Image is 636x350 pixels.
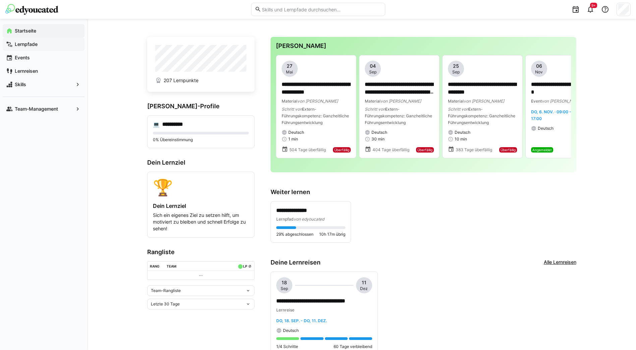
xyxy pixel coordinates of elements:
span: Deutsch [538,126,554,131]
p: Sich ein eigenes Ziel zu setzen hilft, um motiviert zu bleiben und schnell Erfolge zu sehen! [153,212,249,232]
span: Sep [369,69,377,75]
div: LP [243,264,247,268]
a: Alle Lernreisen [544,259,576,266]
p: 0% Übereinstimmung [153,137,249,142]
span: 30 min [371,136,385,142]
span: Do, 18. Sep. - Do, 11. Dez. [276,318,327,323]
span: 11 [362,279,366,286]
span: Schritt von [282,107,302,112]
span: Deutsch [371,130,387,135]
span: Überfällig [417,148,432,152]
h3: Dein Lernziel [147,159,254,166]
span: Sep [281,286,288,291]
span: Extern- Führungskompetenz: Ganzheitliche Führungsentwicklung [365,107,432,125]
span: von edyoucated [294,217,324,222]
span: 404 Tage überfällig [372,147,409,153]
span: Deutsch [283,328,299,333]
p: 1/4 Schritte [276,344,298,349]
h3: [PERSON_NAME] [276,42,571,50]
span: Deutsch [455,130,470,135]
h3: Weiter lernen [271,188,576,196]
span: 9+ [591,3,596,7]
span: 06 [536,63,542,69]
h3: [PERSON_NAME]-Profile [147,103,254,110]
span: 25 [453,63,459,69]
input: Skills und Lernpfade durchsuchen… [261,6,381,12]
span: Überfällig [501,148,516,152]
span: Lernpfad [276,217,294,222]
h3: Rangliste [147,248,254,256]
span: Do, 6. Nov. · 09:00 - Fr, 7. Nov. · 17:00 [531,109,595,121]
a: ø [248,263,251,269]
span: Dez [360,286,368,291]
span: 18 [282,279,287,286]
span: 207 Lernpunkte [164,77,198,84]
span: Extern- Führungskompetenz: Ganzheitliche Führungsentwicklung [282,107,349,125]
span: Schritt von [365,107,385,112]
span: 29% abgeschlossen [276,232,313,237]
span: Event [531,99,542,104]
span: Material [282,99,297,104]
div: Rang [150,264,160,268]
span: 383 Tage überfällig [456,147,492,153]
span: von [PERSON_NAME] [542,99,582,104]
h4: Dein Lernziel [153,202,249,209]
span: 504 Tage überfällig [289,147,326,153]
span: Extern- Führungskompetenz: Ganzheitliche Führungsentwicklung [448,107,515,125]
span: 1 min [288,136,298,142]
span: Lernreise [276,307,294,312]
span: Deutsch [288,130,304,135]
span: Sep [452,69,460,75]
span: Letzte 30 Tage [151,301,180,307]
div: 💻️ [153,121,160,128]
span: 10h 17m übrig [319,232,345,237]
span: 04 [370,63,376,69]
span: Mai [286,69,293,75]
span: Team-Rangliste [151,288,181,293]
span: 10 min [455,136,467,142]
span: Material [448,99,464,104]
span: Überfällig [334,148,349,152]
div: Team [167,264,176,268]
span: Angemeldet [532,148,552,152]
span: 27 [287,63,292,69]
span: von [PERSON_NAME] [464,99,504,104]
span: Schritt von [448,107,468,112]
div: 🏆 [153,177,249,197]
span: Material [365,99,381,104]
span: von [PERSON_NAME] [381,99,421,104]
h3: Deine Lernreisen [271,259,321,266]
span: Nov [535,69,543,75]
p: 60 Tage verbleibend [334,344,372,349]
span: von [PERSON_NAME] [297,99,338,104]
